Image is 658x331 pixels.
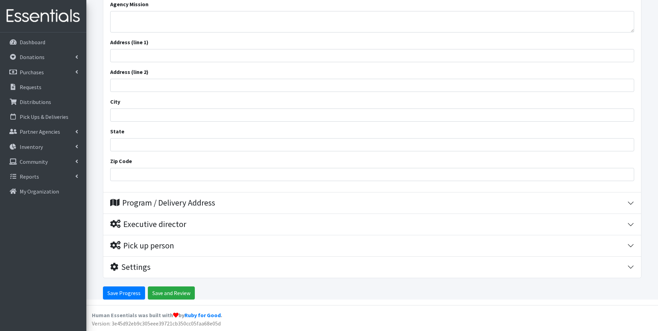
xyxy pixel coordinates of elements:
[110,68,149,76] label: Address (line 2)
[110,241,174,251] div: Pick up person
[110,97,120,106] label: City
[20,113,68,120] p: Pick Ups & Deliveries
[103,286,145,300] input: Save Progress
[110,38,149,46] label: Address (line 1)
[3,95,84,109] a: Distributions
[110,127,124,135] label: State
[148,286,195,300] input: Save and Review
[110,219,186,229] div: Executive director
[3,125,84,139] a: Partner Agencies
[20,158,48,165] p: Community
[20,98,51,105] p: Distributions
[20,143,43,150] p: Inventory
[3,65,84,79] a: Purchases
[103,214,641,235] button: Executive director
[20,128,60,135] p: Partner Agencies
[3,4,84,28] img: HumanEssentials
[3,155,84,169] a: Community
[103,192,641,214] button: Program / Delivery Address
[110,157,132,165] label: Zip Code
[3,35,84,49] a: Dashboard
[3,80,84,94] a: Requests
[3,110,84,124] a: Pick Ups & Deliveries
[20,69,44,76] p: Purchases
[20,84,41,91] p: Requests
[110,262,151,272] div: Settings
[20,173,39,180] p: Reports
[20,39,45,46] p: Dashboard
[3,50,84,64] a: Donations
[3,170,84,183] a: Reports
[3,185,84,198] a: My Organization
[103,257,641,278] button: Settings
[92,320,221,327] span: Version: 3e45d92eb9c305eee39721cb350cc05faa68e05d
[3,140,84,154] a: Inventory
[20,54,45,60] p: Donations
[92,312,222,319] strong: Human Essentials was built with by .
[103,235,641,256] button: Pick up person
[110,198,215,208] div: Program / Delivery Address
[184,312,221,319] a: Ruby for Good
[20,188,59,195] p: My Organization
